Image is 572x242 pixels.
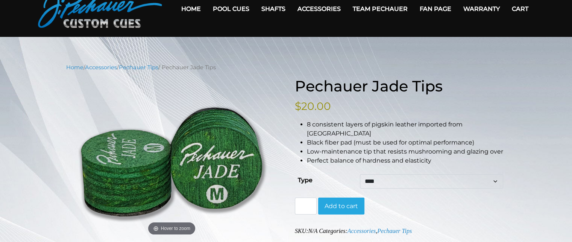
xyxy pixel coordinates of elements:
[66,64,83,71] a: Home
[66,87,278,237] img: updated-jade-tip-with-pad
[298,174,313,186] label: Type
[295,100,331,113] bdi: 20.00
[318,198,364,215] button: Add to cart
[347,228,376,234] a: Accessories
[119,64,158,71] a: Pechauer Tips
[308,228,317,234] span: N/A
[307,147,506,156] li: Low-maintenance tip that resists mushrooming and glazing over
[66,87,278,237] a: updated-jade-tip-with-padHover to zoom
[295,77,506,95] h1: Pechauer Jade Tips
[295,100,301,113] span: $
[377,228,412,234] a: Pechauer Tips
[295,198,317,215] input: Product quantity
[307,138,506,147] li: Black fiber pad (must be used for optimal performance)
[307,120,506,138] li: 8 consistent layers of pigskin leather imported from [GEOGRAPHIC_DATA]
[307,156,506,165] li: Perfect balance of hardness and elasticity
[319,228,412,234] span: Categories: ,
[85,64,117,71] a: Accessories
[295,228,317,234] span: SKU:
[66,63,506,72] nav: Breadcrumb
